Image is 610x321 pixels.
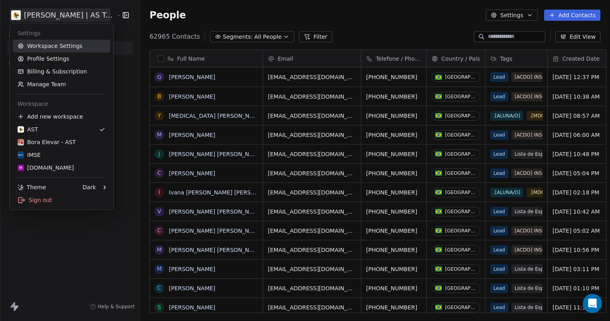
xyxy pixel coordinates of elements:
div: Add new workspace [13,110,110,123]
div: Dark [83,183,96,191]
div: Workspace [13,97,110,110]
div: AST [18,125,38,133]
img: Logo%202022%20quad.jpg [18,126,24,133]
div: IMSE [18,151,41,159]
a: Profile Settings [13,52,110,65]
a: Workspace Settings [13,40,110,52]
a: Billing & Subscription [13,65,110,78]
div: [DOMAIN_NAME] [18,164,74,172]
a: Manage Team [13,78,110,91]
span: m [19,165,23,171]
img: RENNOVE.png [18,152,24,158]
div: Settings [13,27,110,40]
div: Bora Elevar - AST [18,138,76,146]
img: Amanda%202024.png [18,139,24,145]
div: Theme [18,183,46,191]
div: Sign out [13,194,110,206]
